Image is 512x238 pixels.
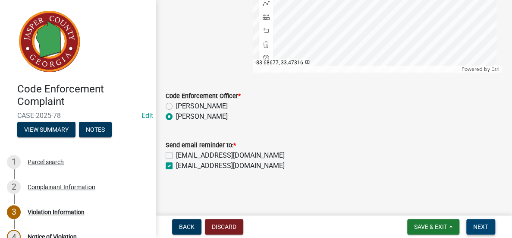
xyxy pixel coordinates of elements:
[17,83,148,108] h4: Code Enforcement Complaint
[7,155,21,169] div: 1
[17,122,75,137] button: View Summary
[141,111,153,120] a: Edit
[166,93,241,99] label: Code Enforcement Officer
[79,127,112,133] wm-modal-confirm: Notes
[17,9,82,74] img: Jasper County, Georgia
[176,111,228,122] label: [PERSON_NAME]
[414,223,447,230] span: Save & Exit
[17,127,75,133] wm-modal-confirm: Summary
[473,223,488,230] span: Next
[176,161,285,171] label: [EMAIL_ADDRESS][DOMAIN_NAME]
[141,111,153,120] wm-modal-confirm: Edit Application Number
[28,184,95,190] div: Complainant Information
[179,223,195,230] span: Back
[7,205,21,219] div: 3
[466,219,495,235] button: Next
[176,101,228,111] label: [PERSON_NAME]
[491,66,499,72] a: Esri
[7,180,21,194] div: 2
[166,143,236,149] label: Send email reminder to:
[28,209,85,215] div: Violation Information
[17,111,138,120] span: CASE-2025-78
[28,159,64,165] div: Parcel search
[176,150,285,161] label: [EMAIL_ADDRESS][DOMAIN_NAME]
[205,219,243,235] button: Discard
[407,219,459,235] button: Save & Exit
[172,219,201,235] button: Back
[459,66,502,73] div: Powered by
[79,122,112,137] button: Notes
